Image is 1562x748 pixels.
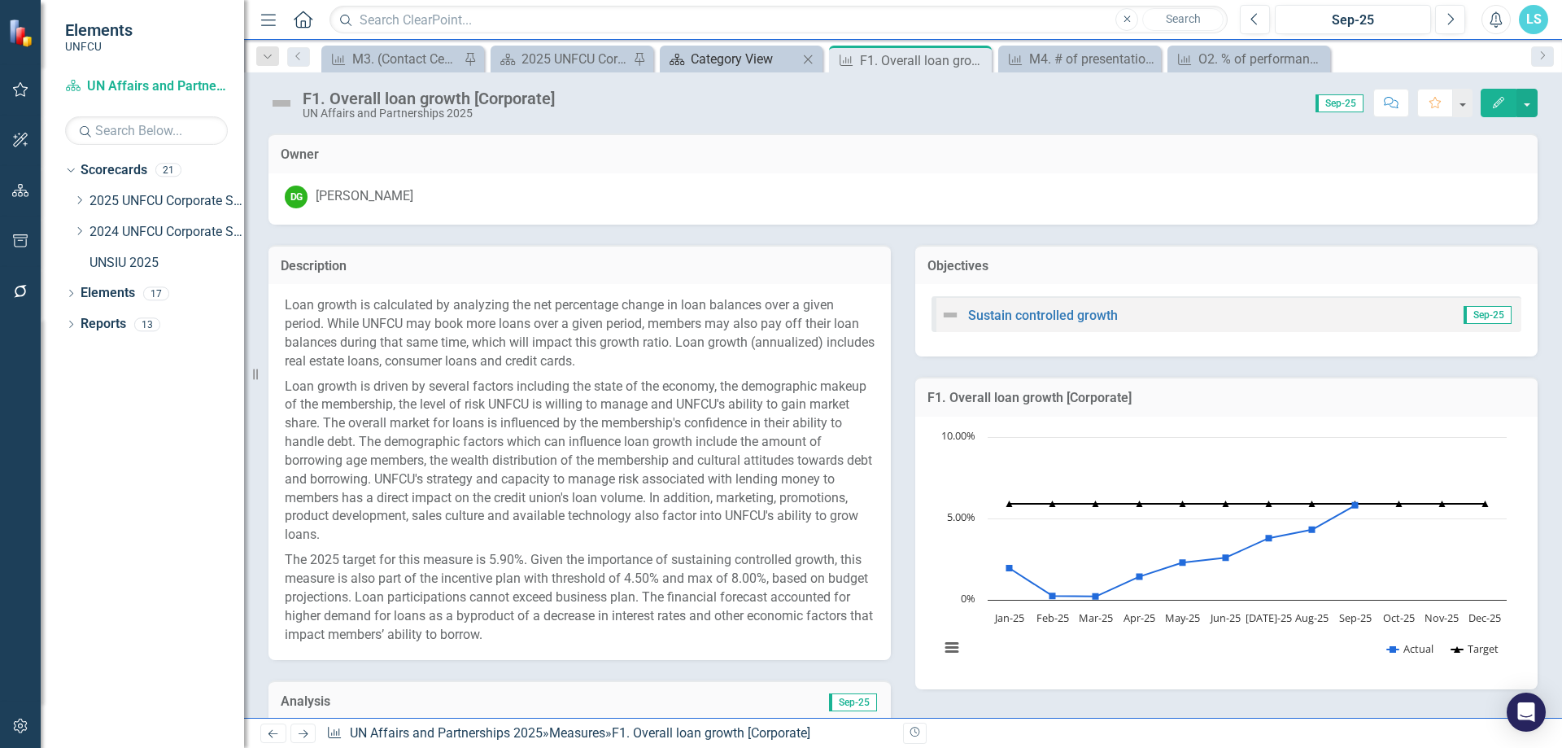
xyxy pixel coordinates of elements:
h3: Owner [281,147,1525,162]
div: Category View [691,49,798,69]
path: Sep-25, 5.81. Actual. [1352,502,1359,509]
h3: Description [281,259,879,273]
a: M3. (Contact Center) Qualtrics quality of service survey score [325,49,460,69]
div: 17 [143,287,169,300]
div: O2. % of performance snapshots completed on time [1198,49,1326,69]
text: May-25 [1165,610,1200,625]
path: Jan-25, 1.95. Actual. [1006,565,1013,571]
path: Nov-25, 5.9. Target. [1439,501,1446,507]
div: F1. Overall loan growth [Corporate] [303,90,555,107]
path: Jun-25, 2.59. Actual. [1223,554,1229,561]
text: Jun-25 [1209,610,1241,625]
p: The 2025 target for this measure is 5.90%. Given the importance of sustaining controlled growth, ... [285,548,875,644]
p: Loan growth is calculated by analyzing the net percentage change in loan balances over a given pe... [285,296,875,374]
path: Oct-25, 5.9. Target. [1396,501,1403,507]
span: Sep-25 [1464,306,1512,324]
span: Search [1166,12,1201,25]
text: Oct-25 [1383,610,1415,625]
button: Search [1142,8,1224,31]
text: 5.00% [947,510,975,524]
path: Aug-25, 4.31. Actual. [1309,527,1315,533]
a: O2. % of performance snapshots completed on time [1171,49,1326,69]
path: Aug-25, 5.9. Target. [1309,501,1315,507]
path: Apr-25, 5.9. Target. [1137,501,1143,507]
input: Search Below... [65,116,228,145]
button: Show Target [1451,641,1499,656]
div: M4. # of presentations specific to WB and IMF staff [1029,49,1157,69]
a: UN Affairs and Partnerships 2025 [350,725,543,741]
a: Sustain controlled growth [968,308,1118,323]
div: » » [326,724,891,743]
a: Category View [664,49,798,69]
text: 0% [961,591,975,606]
a: M4. # of presentations specific to WB and IMF staff [1002,49,1157,69]
path: Jul-25, 5.9. Target. [1266,501,1272,507]
div: 2025 UNFCU Corporate Balanced Scorecard [521,49,629,69]
a: UN Affairs and Partnerships 2025 [65,77,228,96]
a: 2024 UNFCU Corporate Scorecard [89,223,244,242]
path: Apr-25, 1.42. Actual. [1137,573,1143,580]
h3: F1. Overall loan growth [Corporate] [927,391,1525,405]
div: UN Affairs and Partnerships 2025 [303,107,555,120]
path: May-25, 2.29. Actual. [1180,559,1186,566]
text: Apr-25 [1124,610,1155,625]
path: Dec-25, 5.9. Target. [1482,501,1489,507]
text: Dec-25 [1468,610,1501,625]
img: ClearPoint Strategy [8,18,37,47]
button: Show Actual [1387,641,1433,656]
div: DG [285,186,308,208]
div: Open Intercom Messenger [1507,693,1546,732]
text: Aug-25 [1295,610,1329,625]
div: 21 [155,164,181,177]
a: 2025 UNFCU Corporate Balanced Scorecard [495,49,629,69]
h3: Analysis [281,694,580,709]
button: LS [1519,5,1548,34]
div: F1. Overall loan growth [Corporate] [612,725,810,741]
div: Chart. Highcharts interactive chart. [932,429,1521,673]
span: Sep-25 [1315,94,1363,112]
div: Sep-25 [1281,11,1425,30]
text: Mar-25 [1079,610,1113,625]
button: Sep-25 [1275,5,1431,34]
path: Feb-25, 0.24. Actual. [1049,593,1056,599]
a: Reports [81,315,126,334]
img: Not Defined [268,90,295,116]
path: May-25, 5.9. Target. [1180,501,1186,507]
path: Mar-25, 0.21. Actual. [1093,593,1099,600]
path: Jun-25, 5.9. Target. [1223,501,1229,507]
path: Jan-25, 5.9. Target. [1006,501,1013,507]
a: Scorecards [81,161,147,180]
div: [PERSON_NAME] [316,187,413,206]
div: M3. (Contact Center) Qualtrics quality of service survey score [352,49,460,69]
input: Search ClearPoint... [329,6,1228,34]
a: UNSIU 2025 [89,254,244,273]
span: Elements [65,20,133,40]
a: 2025 UNFCU Corporate Scorecard [89,192,244,211]
svg: Interactive chart [932,429,1515,673]
path: Mar-25, 5.9. Target. [1093,501,1099,507]
img: Not Defined [940,305,960,325]
small: UNFCU [65,40,133,53]
text: [DATE]-25 [1246,610,1292,625]
div: 13 [134,317,160,331]
path: Feb-25, 5.9. Target. [1049,501,1056,507]
text: Feb-25 [1036,610,1069,625]
h3: Objectives [927,259,1525,273]
text: Nov-25 [1425,610,1459,625]
text: 10.00% [941,428,975,443]
text: Jan-25 [993,610,1024,625]
div: F1. Overall loan growth [Corporate] [860,50,988,71]
g: Target, line 2 of 2 with 12 data points. [1006,501,1489,507]
a: Measures [549,725,605,741]
a: Elements [81,284,135,303]
button: View chart menu, Chart [940,636,963,659]
text: Sep-25 [1339,610,1372,625]
path: Jul-25, 3.79. Actual. [1266,535,1272,541]
span: Sep-25 [829,693,877,711]
p: Loan growth is driven by several factors including the state of the economy, the demographic make... [285,374,875,549]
